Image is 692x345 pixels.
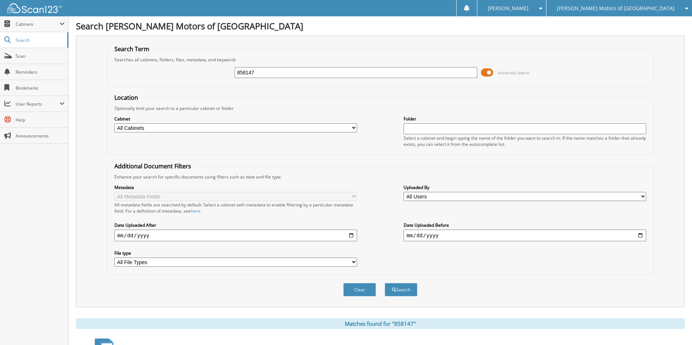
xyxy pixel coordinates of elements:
span: Bookmarks [16,85,65,91]
span: Announcements [16,133,65,139]
a: here [191,208,200,214]
input: end [404,230,646,241]
label: Date Uploaded Before [404,222,646,228]
button: Clear [343,283,376,296]
label: Cabinet [114,116,357,122]
input: start [114,230,357,241]
span: Cabinets [16,21,60,27]
span: Advanced Search [497,70,530,75]
label: Uploaded By [404,184,646,190]
img: scan123-logo-white.svg [7,3,62,13]
label: File type [114,250,357,256]
span: Search [16,37,64,43]
legend: Location [111,94,142,102]
label: Metadata [114,184,357,190]
div: Optionally limit your search to a particular cabinet or folder [111,105,650,111]
button: Search [385,283,417,296]
span: Help [16,117,65,123]
span: [PERSON_NAME] Motors of [GEOGRAPHIC_DATA] [557,6,675,11]
div: Enhance your search for specific documents using filters such as date and file type. [111,174,650,180]
div: All metadata fields are searched by default. Select a cabinet with metadata to enable filtering b... [114,202,357,214]
h1: Search [PERSON_NAME] Motors of [GEOGRAPHIC_DATA] [76,20,685,32]
div: Select a cabinet and begin typing the name of the folder you want to search in. If the name match... [404,135,646,147]
span: [PERSON_NAME] [488,6,529,11]
span: Reminders [16,69,65,75]
span: Scan [16,53,65,59]
label: Folder [404,116,646,122]
div: Matches found for "858147" [76,318,685,329]
legend: Search Term [111,45,153,53]
label: Date Uploaded After [114,222,357,228]
legend: Additional Document Filters [111,162,195,170]
div: Searches all cabinets, folders, files, metadata, and keywords [111,57,650,63]
span: User Reports [16,101,60,107]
